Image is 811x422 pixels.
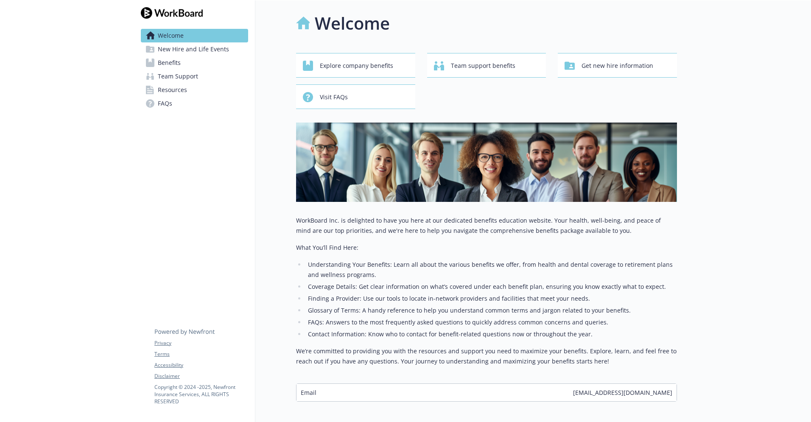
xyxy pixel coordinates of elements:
a: New Hire and Life Events [141,42,248,56]
a: Benefits [141,56,248,70]
p: WorkBoard Inc. is delighted to have you here at our dedicated benefits education website. Your he... [296,215,677,236]
button: Team support benefits [427,53,546,78]
a: Privacy [154,339,248,347]
button: Get new hire information [558,53,677,78]
a: Terms [154,350,248,358]
a: Resources [141,83,248,97]
li: Glossary of Terms: A handy reference to help you understand common terms and jargon related to yo... [305,305,677,316]
li: FAQs: Answers to the most frequently asked questions to quickly address common concerns and queries. [305,317,677,327]
button: Explore company benefits [296,53,415,78]
span: Team Support [158,70,198,83]
span: Get new hire information [582,58,653,74]
span: New Hire and Life Events [158,42,229,56]
span: [EMAIL_ADDRESS][DOMAIN_NAME] [573,388,672,397]
a: Disclaimer [154,372,248,380]
span: FAQs [158,97,172,110]
span: Visit FAQs [320,89,348,105]
a: Accessibility [154,361,248,369]
li: Understanding Your Benefits: Learn all about the various benefits we offer, from health and denta... [305,260,677,280]
span: Welcome [158,29,184,42]
span: Email [301,388,316,397]
span: Resources [158,83,187,97]
a: Team Support [141,70,248,83]
a: Welcome [141,29,248,42]
span: Explore company benefits [320,58,393,74]
button: Visit FAQs [296,84,415,109]
li: Coverage Details: Get clear information on what’s covered under each benefit plan, ensuring you k... [305,282,677,292]
img: overview page banner [296,123,677,202]
li: Finding a Provider: Use our tools to locate in-network providers and facilities that meet your ne... [305,293,677,304]
li: Contact Information: Know who to contact for benefit-related questions now or throughout the year. [305,329,677,339]
p: Copyright © 2024 - 2025 , Newfront Insurance Services, ALL RIGHTS RESERVED [154,383,248,405]
p: What You’ll Find Here: [296,243,677,253]
h1: Welcome [315,11,390,36]
span: Benefits [158,56,181,70]
span: Team support benefits [451,58,515,74]
a: FAQs [141,97,248,110]
p: We’re committed to providing you with the resources and support you need to maximize your benefit... [296,346,677,366]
